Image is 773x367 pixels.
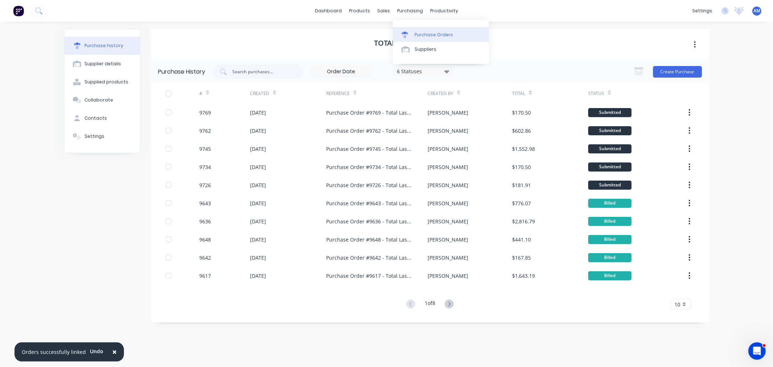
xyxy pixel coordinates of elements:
div: 9617 [199,272,211,280]
div: [PERSON_NAME] [428,109,468,116]
div: Purchase Order #9726 - Total Laser Cutting Services [326,181,413,189]
div: Created [250,90,269,97]
div: Purchase history [84,42,123,49]
div: 9642 [199,254,211,261]
div: 9643 [199,199,211,207]
div: productivity [427,5,462,16]
div: sales [374,5,394,16]
iframe: Intercom live chat [748,342,766,360]
div: [DATE] [250,254,266,261]
button: Close [105,343,124,361]
div: [PERSON_NAME] [428,236,468,243]
div: Submitted [588,181,632,190]
div: Supplied products [84,79,128,85]
div: Reference [326,90,350,97]
div: [PERSON_NAME] [428,272,468,280]
div: [PERSON_NAME] [428,181,468,189]
div: Purchase Order #9617 - Total Laser Cutting Services [326,272,413,280]
a: dashboard [311,5,345,16]
div: Purchase Order #9648 - Total Laser Cutting Services [326,236,413,243]
div: [PERSON_NAME] [428,127,468,135]
div: $2,816.79 [512,218,535,225]
div: 9769 [199,109,211,116]
button: Supplied products [65,73,140,91]
div: Contacts [84,115,107,121]
span: 10 [675,301,681,308]
div: 9636 [199,218,211,225]
div: Purchase Order #9769 - Total Laser Cutting Services [326,109,413,116]
div: Purchase Order #9745 - Total Laser Cutting Services [326,145,413,153]
div: Orders successfully linked [22,348,86,356]
div: [PERSON_NAME] [428,254,468,261]
div: Submitted [588,126,632,135]
div: $170.50 [512,163,531,171]
input: Search purchases... [232,68,292,75]
div: Purchase Orders [415,32,453,38]
button: Supplier details [65,55,140,73]
div: [DATE] [250,163,266,171]
div: settings [689,5,716,16]
div: products [345,5,374,16]
div: Submitted [588,162,632,172]
div: $602.86 [512,127,531,135]
div: Status [588,90,604,97]
div: [DATE] [250,199,266,207]
div: Suppliers [415,46,436,53]
div: $1,552.98 [512,145,535,153]
button: Create Purchase [653,66,702,78]
span: AM [753,8,760,14]
div: [PERSON_NAME] [428,145,468,153]
div: Billed [588,235,632,244]
div: [DATE] [250,272,266,280]
div: Billed [588,199,632,208]
a: Purchase Orders [393,27,489,42]
div: Submitted [588,144,632,153]
div: [PERSON_NAME] [428,199,468,207]
button: Collaborate [65,91,140,109]
input: Order Date [311,66,372,77]
div: Purchase Order #9734 - Total Laser Cutting Services [326,163,413,171]
div: $170.50 [512,109,531,116]
button: Settings [65,127,140,145]
div: $1,643.19 [512,272,535,280]
div: Submitted [588,108,632,117]
div: [DATE] [250,181,266,189]
div: Total [512,90,525,97]
div: 9648 [199,236,211,243]
div: 1 of 8 [425,299,435,310]
div: [DATE] [250,236,266,243]
div: 9734 [199,163,211,171]
a: Suppliers [393,42,489,57]
button: Undo [86,346,107,357]
div: [PERSON_NAME] [428,218,468,225]
div: # [199,90,202,97]
div: Created By [428,90,453,97]
span: × [112,347,117,357]
img: Factory [13,5,24,16]
div: Billed [588,253,632,262]
div: [DATE] [250,127,266,135]
div: $441.10 [512,236,531,243]
div: $167.85 [512,254,531,261]
div: 9762 [199,127,211,135]
div: Billed [588,271,632,280]
div: Purchase History [158,67,205,76]
div: [DATE] [250,145,266,153]
div: Purchase Order #9636 - Total Laser Cutting Services [326,218,413,225]
div: 6 Statuses [397,67,449,75]
div: 9726 [199,181,211,189]
div: Supplier details [84,61,121,67]
div: Collaborate [84,97,113,103]
div: Purchase Order #9642 - Total Laser Cutting Services [326,254,413,261]
div: [DATE] [250,218,266,225]
div: Purchase Order #9643 - Total Laser Cutting Services [326,199,413,207]
div: [DATE] [250,109,266,116]
div: [PERSON_NAME] [428,163,468,171]
div: Billed [588,217,632,226]
button: Purchase history [65,37,140,55]
div: purchasing [394,5,427,16]
div: Purchase Order #9762 - Total Laser Cutting Services [326,127,413,135]
h1: Total Laser Cutting Services [374,39,486,48]
button: Contacts [65,109,140,127]
div: $181.91 [512,181,531,189]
